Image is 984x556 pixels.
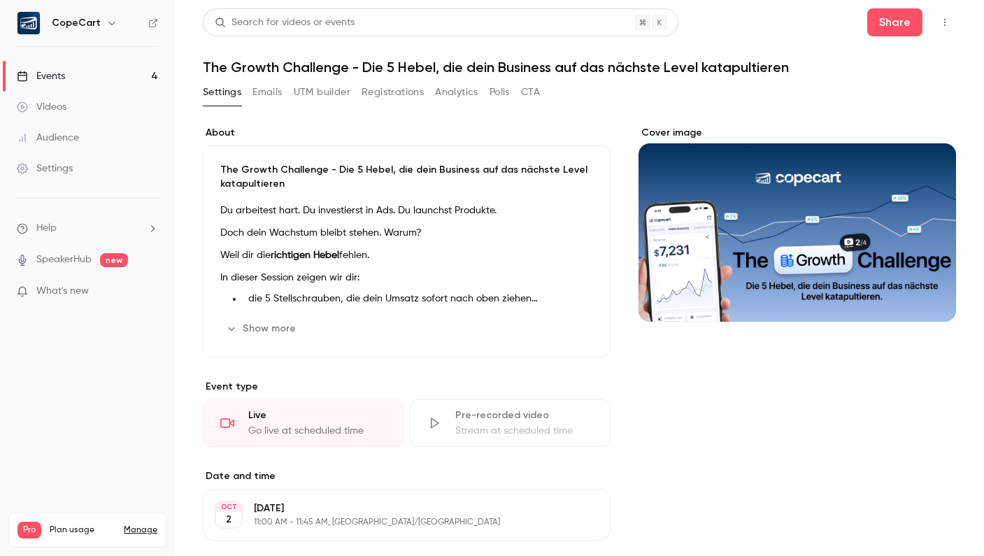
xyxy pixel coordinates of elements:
[271,250,339,260] strong: richtigen Hebel
[226,513,231,527] p: 2
[220,202,593,219] p: Du arbeitest hart. Du investierst in Ads. Du launchst Produkte.
[294,81,350,104] button: UTM builder
[203,81,241,104] button: Settings
[203,126,611,140] label: About
[639,126,956,322] section: Cover image
[141,285,158,298] iframe: Noticeable Trigger
[435,81,478,104] button: Analytics
[455,424,594,438] div: Stream at scheduled time
[410,399,611,447] div: Pre-recorded videoStream at scheduled time
[17,522,41,539] span: Pro
[254,517,536,528] p: 11:00 AM - 11:45 AM, [GEOGRAPHIC_DATA]/[GEOGRAPHIC_DATA]
[639,126,956,140] label: Cover image
[17,100,66,114] div: Videos
[220,163,593,191] p: The Growth Challenge - Die 5 Hebel, die dein Business auf das nächste Level katapultieren
[203,59,956,76] h1: The Growth Challenge - Die 5 Hebel, die dein Business auf das nächste Level katapultieren
[100,253,128,267] span: new
[17,162,73,176] div: Settings
[490,81,510,104] button: Polls
[215,15,355,30] div: Search for videos or events
[243,292,593,306] li: die 5 Stellschrauben, die dein Umsatz sofort nach oben ziehen
[254,501,536,515] p: [DATE]
[521,81,540,104] button: CTA
[216,502,241,512] div: OCT
[52,16,101,30] h6: CopeCart
[248,408,387,422] div: Live
[203,469,611,483] label: Date and time
[220,269,593,286] p: In dieser Session zeigen wir dir:
[220,224,593,241] p: Doch dein Wachstum bleibt stehen. Warum?
[17,131,79,145] div: Audience
[455,408,594,422] div: Pre-recorded video
[220,247,593,264] p: Weil dir die fehlen.
[124,525,157,536] a: Manage
[50,525,115,536] span: Plan usage
[203,380,611,394] p: Event type
[17,69,65,83] div: Events
[36,284,89,299] span: What's new
[220,318,304,340] button: Show more
[17,221,158,236] li: help-dropdown-opener
[252,81,282,104] button: Emails
[867,8,922,36] button: Share
[17,12,40,34] img: CopeCart
[203,399,404,447] div: LiveGo live at scheduled time
[36,221,57,236] span: Help
[248,424,387,438] div: Go live at scheduled time
[36,252,92,267] a: SpeakerHub
[362,81,424,104] button: Registrations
